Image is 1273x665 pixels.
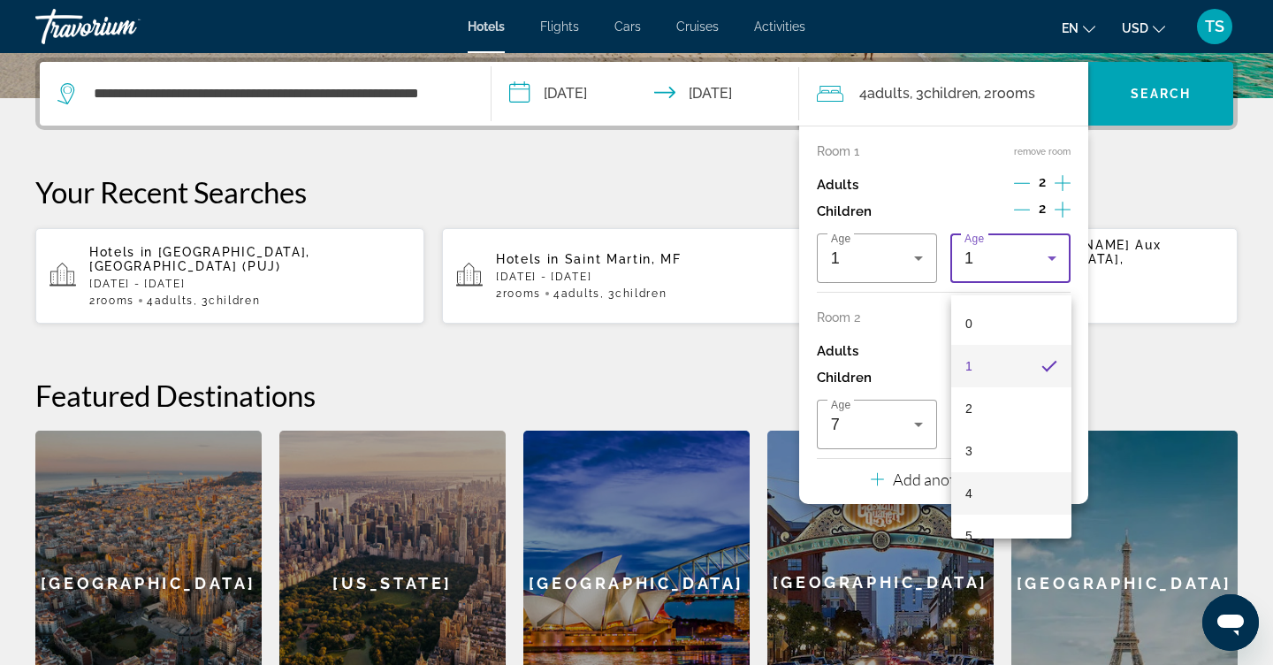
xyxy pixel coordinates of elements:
mat-option: 4 years old [951,472,1071,515]
mat-option: 5 years old [951,515,1071,557]
mat-option: 0 years old [951,302,1071,345]
span: 5 [965,525,972,547]
mat-option: 3 years old [951,430,1071,472]
mat-option: 1 years old [951,345,1071,387]
span: 0 [965,313,972,334]
span: 2 [965,398,972,419]
iframe: Button to launch messaging window [1202,594,1259,651]
mat-option: 2 years old [951,387,1071,430]
span: 1 [965,355,972,377]
span: 4 [965,483,972,504]
span: 3 [965,440,972,462]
